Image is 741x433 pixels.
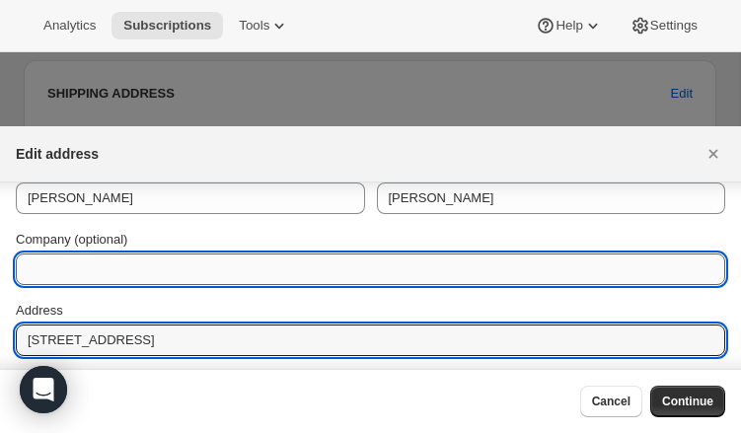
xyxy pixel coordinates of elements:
button: Continue [650,386,725,417]
span: Continue [662,394,713,409]
span: Help [556,18,582,34]
span: Analytics [43,18,96,34]
div: Open Intercom Messenger [20,366,67,413]
span: Company (optional) [16,232,127,247]
button: Cancel [580,386,642,417]
span: Address [16,303,63,318]
button: Subscriptions [111,12,223,39]
button: Analytics [32,12,108,39]
span: Settings [650,18,698,34]
span: Tools [239,18,269,34]
button: Tools [227,12,301,39]
button: Help [524,12,614,39]
span: Cancel [592,394,630,409]
h2: Edit address [16,144,99,164]
button: Close [698,138,729,170]
button: Settings [619,12,709,39]
span: Subscriptions [123,18,211,34]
